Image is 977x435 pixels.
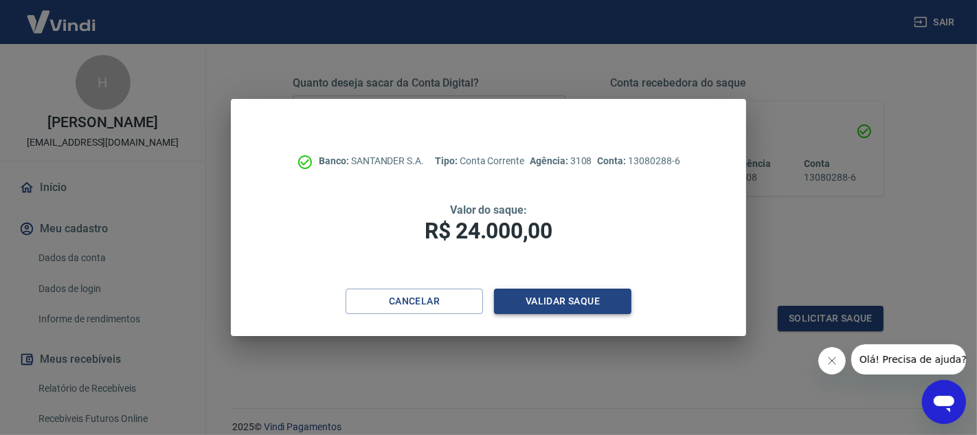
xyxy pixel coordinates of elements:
[435,155,460,166] span: Tipo:
[598,154,680,168] p: 13080288-6
[530,154,592,168] p: 3108
[598,155,629,166] span: Conta:
[425,218,552,244] span: R$ 24.000,00
[818,347,846,375] iframe: Fechar mensagem
[450,203,527,216] span: Valor do saque:
[851,344,966,375] iframe: Mensagem da empresa
[8,10,115,21] span: Olá! Precisa de ajuda?
[530,155,570,166] span: Agência:
[319,154,424,168] p: SANTANDER S.A.
[494,289,631,314] button: Validar saque
[435,154,524,168] p: Conta Corrente
[922,380,966,424] iframe: Botão para abrir a janela de mensagens
[346,289,483,314] button: Cancelar
[319,155,351,166] span: Banco:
